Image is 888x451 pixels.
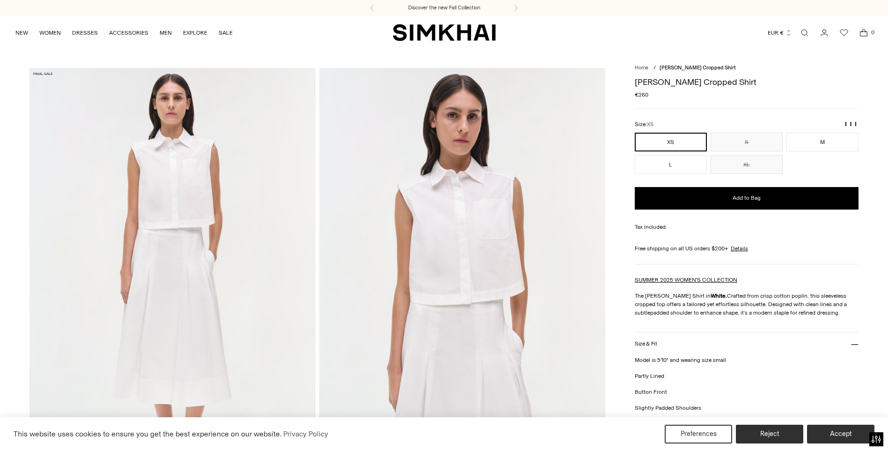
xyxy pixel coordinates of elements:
[647,121,653,128] span: XS
[183,23,207,43] a: EXPLORE
[39,23,61,43] a: WOMEN
[731,244,748,253] a: Details
[635,404,859,412] p: Slightly Padded Shoulders
[635,133,707,151] button: XS
[660,65,736,71] span: [PERSON_NAME] Cropped Shirt
[653,64,656,72] div: /
[868,28,877,37] span: 0
[635,90,648,99] span: €260
[807,425,874,443] button: Accept
[635,372,859,380] p: Partly Lined
[635,120,653,129] label: Size:
[15,23,28,43] a: NEW
[786,133,859,151] button: M
[711,293,727,299] strong: White.
[854,23,873,42] a: Open cart modal
[711,133,783,151] button: S
[635,223,859,231] div: Tax included.
[650,309,738,316] span: padded shoulder to enhance shape
[635,78,859,86] h1: [PERSON_NAME] Cropped Shirt
[72,23,98,43] a: DRESSES
[795,23,814,42] a: Open search modal
[109,23,148,43] a: ACCESSORIES
[14,429,282,438] span: This website uses cookies to ensure you get the best experience on our website.
[160,23,172,43] a: MEN
[665,425,732,443] button: Preferences
[635,332,859,356] button: Size & Fit
[736,425,803,443] button: Reject
[635,155,707,174] button: L
[733,194,761,202] span: Add to Bag
[635,292,859,317] p: The [PERSON_NAME] Shirt in Crafted from crisp cotton poplin, this sleeveless cropped top offers a...
[711,155,783,174] button: XL
[635,64,859,72] nav: breadcrumbs
[393,23,496,42] a: SIMKHAI
[635,187,859,210] button: Add to Bag
[282,427,330,441] a: Privacy Policy (opens in a new tab)
[768,23,792,43] button: EUR €
[408,4,480,12] a: Discover the new Fall Collection
[635,341,657,347] h3: Size & Fit
[219,23,233,43] a: SALE
[635,356,859,364] p: Model is 5'10" and wearing size small
[635,244,859,253] div: Free shipping on all US orders $200+
[635,65,648,71] a: Home
[635,388,859,396] p: Button Front
[815,23,834,42] a: Go to the account page
[835,23,853,42] a: Wishlist
[635,277,737,283] a: SUMMER 2025 WOMEN'S COLLECTION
